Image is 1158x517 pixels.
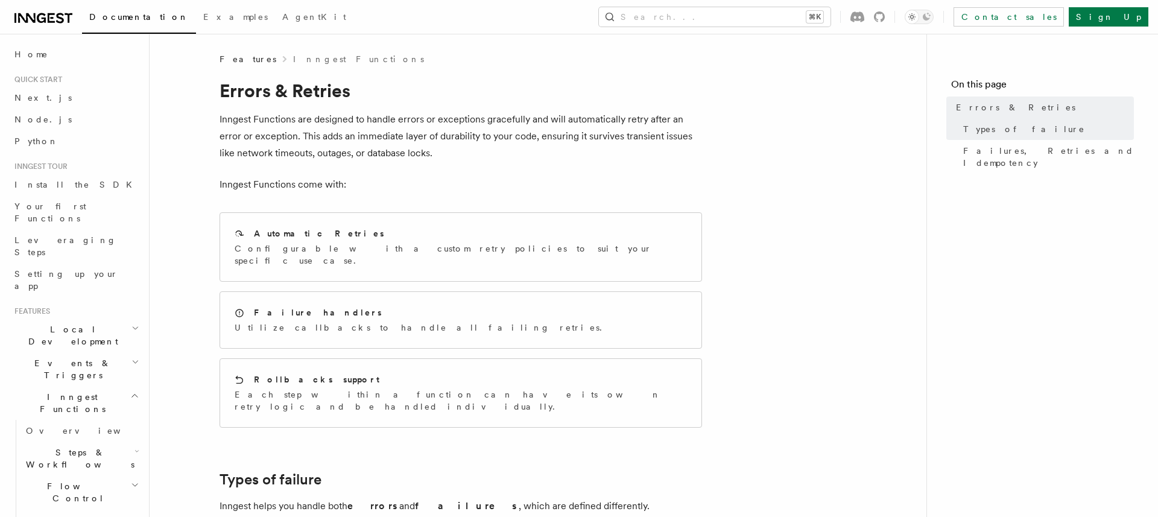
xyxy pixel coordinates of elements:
[10,195,142,229] a: Your first Functions
[82,4,196,34] a: Documentation
[806,11,823,23] kbd: ⌘K
[10,306,50,316] span: Features
[14,48,48,60] span: Home
[958,118,1134,140] a: Types of failure
[293,53,424,65] a: Inngest Functions
[220,291,702,349] a: Failure handlersUtilize callbacks to handle all failing retries.
[14,201,86,223] span: Your first Functions
[10,43,142,65] a: Home
[10,319,142,352] button: Local Development
[235,243,687,267] p: Configurable with a custom retry policies to suit your specific use case.
[220,80,702,101] h1: Errors & Retries
[254,227,384,239] h2: Automatic Retries
[10,386,142,420] button: Inngest Functions
[203,12,268,22] span: Examples
[10,75,62,84] span: Quick start
[282,12,346,22] span: AgentKit
[10,263,142,297] a: Setting up your app
[10,357,131,381] span: Events & Triggers
[14,269,118,291] span: Setting up your app
[196,4,275,33] a: Examples
[21,446,134,471] span: Steps & Workflows
[254,306,382,319] h2: Failure handlers
[956,101,1075,113] span: Errors & Retries
[14,235,116,257] span: Leveraging Steps
[951,77,1134,97] h4: On this page
[26,426,150,436] span: Overview
[963,123,1085,135] span: Types of failure
[905,10,934,24] button: Toggle dark mode
[220,53,276,65] span: Features
[21,480,131,504] span: Flow Control
[220,212,702,282] a: Automatic RetriesConfigurable with a custom retry policies to suit your specific use case.
[220,471,321,488] a: Types of failure
[220,111,702,162] p: Inngest Functions are designed to handle errors or exceptions gracefully and will automatically r...
[10,130,142,152] a: Python
[220,498,702,515] p: Inngest helps you handle both and , which are defined differently.
[235,389,687,413] p: Each step within a function can have its own retry logic and be handled individually.
[21,420,142,442] a: Overview
[963,145,1134,169] span: Failures, Retries and Idempotency
[14,93,72,103] span: Next.js
[14,180,139,189] span: Install the SDK
[254,373,379,385] h2: Rollbacks support
[21,442,142,475] button: Steps & Workflows
[220,358,702,428] a: Rollbacks supportEach step within a function can have its own retry logic and be handled individu...
[14,136,59,146] span: Python
[599,7,831,27] button: Search...⌘K
[954,7,1064,27] a: Contact sales
[275,4,353,33] a: AgentKit
[89,12,189,22] span: Documentation
[10,162,68,171] span: Inngest tour
[10,323,131,347] span: Local Development
[21,475,142,509] button: Flow Control
[10,109,142,130] a: Node.js
[951,97,1134,118] a: Errors & Retries
[220,176,702,193] p: Inngest Functions come with:
[10,87,142,109] a: Next.js
[10,229,142,263] a: Leveraging Steps
[10,352,142,386] button: Events & Triggers
[1069,7,1148,27] a: Sign Up
[14,115,72,124] span: Node.js
[958,140,1134,174] a: Failures, Retries and Idempotency
[235,322,609,334] p: Utilize callbacks to handle all failing retries.
[347,500,399,512] strong: errors
[10,391,130,415] span: Inngest Functions
[10,174,142,195] a: Install the SDK
[415,500,519,512] strong: failures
